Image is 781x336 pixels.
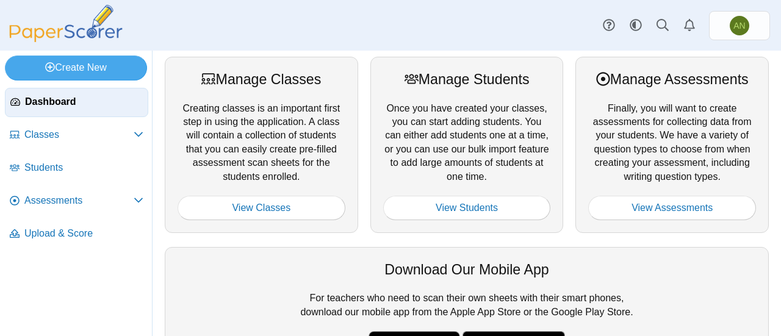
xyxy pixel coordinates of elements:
div: Manage Classes [178,70,345,89]
div: Once you have created your classes, you can start adding students. You can either add students on... [370,57,564,233]
a: Abby Nance [709,11,770,40]
a: View Assessments [588,196,756,220]
span: Classes [24,128,134,141]
img: PaperScorer [5,5,127,42]
span: Dashboard [25,95,143,109]
a: Assessments [5,187,148,216]
span: Abby Nance [730,16,749,35]
span: Students [24,161,143,174]
span: Upload & Score [24,227,143,240]
a: Upload & Score [5,220,148,249]
div: Download Our Mobile App [178,260,756,279]
a: Alerts [676,12,703,39]
span: Abby Nance [733,21,745,30]
a: View Students [383,196,551,220]
a: Students [5,154,148,183]
span: Assessments [24,194,134,207]
a: PaperScorer [5,34,127,44]
div: Manage Assessments [588,70,756,89]
div: Finally, you will want to create assessments for collecting data from your students. We have a va... [575,57,769,233]
div: Manage Students [383,70,551,89]
a: Dashboard [5,88,148,117]
a: Create New [5,55,147,80]
a: View Classes [178,196,345,220]
a: Classes [5,121,148,150]
div: Creating classes is an important first step in using the application. A class will contain a coll... [165,57,358,233]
